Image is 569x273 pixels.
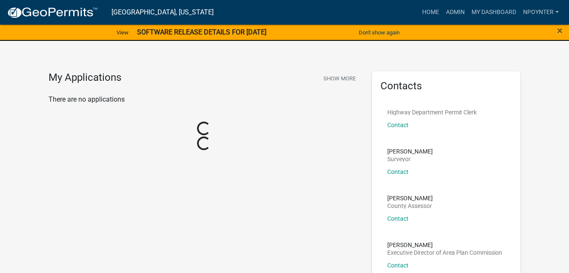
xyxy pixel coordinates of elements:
a: Home [419,4,443,20]
button: Show More [320,71,359,85]
button: Don't show again [355,26,403,40]
a: Contact [387,262,409,269]
p: There are no applications [49,94,359,105]
a: View [113,26,132,40]
a: Contact [387,215,409,222]
p: [PERSON_NAME] [387,148,433,154]
a: Admin [443,4,468,20]
p: [PERSON_NAME] [387,242,502,248]
button: Close [557,26,563,36]
a: My Dashboard [468,4,520,20]
a: Contact [387,168,409,175]
a: Npoynter [520,4,562,20]
h5: Contacts [380,80,512,92]
p: [PERSON_NAME] [387,195,433,201]
strong: SOFTWARE RELEASE DETAILS FOR [DATE] [137,28,266,36]
p: Highway Department Permit Clerk [387,109,477,115]
a: Contact [387,122,409,128]
span: × [557,25,563,37]
p: County Assessor [387,203,433,209]
p: Surveyor [387,156,433,162]
h4: My Applications [49,71,121,84]
p: Executive Director of Area Plan Commission [387,250,502,256]
a: [GEOGRAPHIC_DATA], [US_STATE] [112,5,214,20]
